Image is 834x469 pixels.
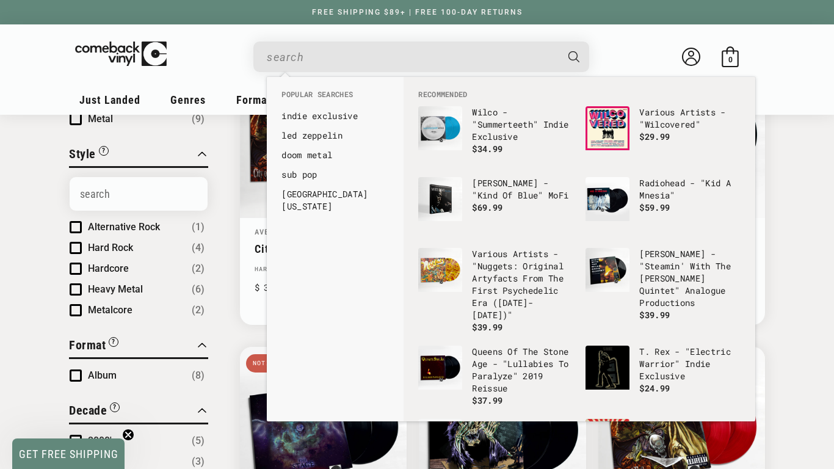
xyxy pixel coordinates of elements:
[472,346,573,394] p: Queens Of The Stone Age - "Lullabies To Paralyze" 2019 Reissue
[192,241,205,255] span: Number of products: (4)
[69,401,120,423] button: Filter by Decade
[586,248,629,292] img: Miles Davis - "Steamin' With The Miles Davis Quintet" Analogue Productions
[586,177,741,236] a: Radiohead - "Kid A Mnesia" Radiohead - "Kid A Mnesia" $59.99
[639,309,670,321] span: $39.99
[472,202,502,213] span: $69.99
[418,177,573,236] a: Miles Davis - "Kind Of Blue" MoFi [PERSON_NAME] - "Kind Of Blue" MoFi $69.99
[79,93,140,106] span: Just Landed
[281,169,389,181] a: sub pop
[586,106,741,165] a: Various Artists - "Wilcovered" Various Artists - "Wilcovered" $29.99
[639,382,670,394] span: $24.99
[472,394,502,406] span: $37.99
[275,126,395,145] li: default_suggestions: led zeppelin
[192,112,205,126] span: Number of products: (9)
[70,177,208,211] input: Search Options
[275,89,395,106] li: Popular Searches
[639,202,670,213] span: $59.99
[267,45,556,70] input: When autocomplete results are available use up and down arrows to review and enter to select
[19,448,118,460] span: GET FREE SHIPPING
[639,346,741,382] p: T. Rex - "Electric Warrior" Indie Exclusive
[579,340,747,410] li: default_products: T. Rex - "Electric Warrior" Indie Exclusive
[170,93,206,106] span: Genres
[639,106,741,131] p: Various Artists - "Wilcovered"
[418,248,573,333] a: Various Artists - "Nuggets: Original Artyfacts From The First Psychedelic Era (1965-1968)" Variou...
[255,242,392,255] a: City Of Evil
[253,42,589,72] div: Search
[579,171,747,242] li: default_products: Radiohead - "Kid A Mnesia"
[281,188,389,213] a: [GEOGRAPHIC_DATA][US_STATE]
[267,77,404,222] div: Popular Searches
[122,429,134,441] button: Close teaser
[418,177,462,221] img: Miles Davis - "Kind Of Blue" MoFi
[418,346,462,390] img: Queens Of The Stone Age - "Lullabies To Paralyze" 2019 Reissue
[412,171,579,242] li: default_products: Miles Davis - "Kind Of Blue" MoFi
[275,184,395,216] li: default_suggestions: hotel california
[88,369,117,381] span: Album
[586,248,741,321] a: Miles Davis - "Steamin' With The Miles Davis Quintet" Analogue Productions [PERSON_NAME] - "Steam...
[639,177,741,202] p: Radiohead - "Kid A Mnesia"
[88,113,113,125] span: Metal
[412,242,579,340] li: default_products: Various Artists - "Nuggets: Original Artyfacts From The First Psychedelic Era (...
[639,248,741,309] p: [PERSON_NAME] - "Steamin' With The [PERSON_NAME] Quintet" Analogue Productions
[412,100,579,171] li: default_products: Wilco - "Summerteeth" Indie Exclusive
[586,419,629,463] img: Incubus - "Light Grenades" Regular
[300,8,535,16] a: FREE SHIPPING $89+ | FREE 100-DAY RETURNS
[472,143,502,155] span: $34.99
[275,145,395,165] li: default_suggestions: doom metal
[88,242,133,253] span: Hard Rock
[88,435,116,446] span: 2000's
[418,346,573,407] a: Queens Of The Stone Age - "Lullabies To Paralyze" 2019 Reissue Queens Of The Stone Age - "Lullabi...
[579,242,747,327] li: default_products: Miles Davis - "Steamin' With The Miles Davis Quintet" Analogue Productions
[69,338,106,352] span: Format
[69,403,107,418] span: Decade
[192,303,205,318] span: Number of products: (2)
[281,149,389,161] a: doom metal
[275,106,395,126] li: default_suggestions: indie exclusive
[69,336,118,357] button: Filter by Format
[88,283,143,295] span: Heavy Metal
[281,110,389,122] a: indie exclusive
[472,419,573,431] p: The Beatles - "1"
[192,454,205,469] span: Number of products: (3)
[418,106,573,165] a: Wilco - "Summerteeth" Indie Exclusive Wilco - "Summerteeth" Indie Exclusive $34.99
[412,340,579,413] li: default_products: Queens Of The Stone Age - "Lullabies To Paralyze" 2019 Reissue
[579,100,747,171] li: default_products: Various Artists - "Wilcovered"
[12,438,125,469] div: GET FREE SHIPPINGClose teaser
[728,55,733,64] span: 0
[192,368,205,383] span: Number of products: (8)
[236,93,277,106] span: Formats
[192,434,205,448] span: Number of products: (5)
[639,419,741,443] p: Incubus - "Light Grenades" Regular
[281,129,389,142] a: led zeppelin
[88,221,160,233] span: Alternative Rock
[472,248,573,321] p: Various Artists - "Nuggets: Original Artyfacts From The First Psychedelic Era ([DATE]-[DATE])"
[412,89,747,100] li: Recommended
[69,147,96,161] span: Style
[404,77,755,421] div: Recommended
[586,346,741,404] a: T. Rex - "Electric Warrior" Indie Exclusive T. Rex - "Electric Warrior" Indie Exclusive $24.99
[255,227,339,236] a: Avenged Sevenfold
[472,177,573,202] p: [PERSON_NAME] - "Kind Of Blue" MoFi
[275,165,395,184] li: default_suggestions: sub pop
[69,145,109,166] button: Filter by Style
[586,106,629,150] img: Various Artists - "Wilcovered"
[88,263,129,274] span: Hardcore
[418,419,462,463] img: The Beatles - "1"
[639,131,670,142] span: $29.99
[586,346,629,390] img: T. Rex - "Electric Warrior" Indie Exclusive
[88,304,132,316] span: Metalcore
[472,106,573,143] p: Wilco - "Summerteeth" Indie Exclusive
[586,177,629,221] img: Radiohead - "Kid A Mnesia"
[472,321,502,333] span: $39.99
[192,261,205,276] span: Number of products: (2)
[418,106,462,150] img: Wilco - "Summerteeth" Indie Exclusive
[192,282,205,297] span: Number of products: (6)
[192,220,205,234] span: Number of products: (1)
[558,42,591,72] button: Search
[418,248,462,292] img: Various Artists - "Nuggets: Original Artyfacts From The First Psychedelic Era (1965-1968)"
